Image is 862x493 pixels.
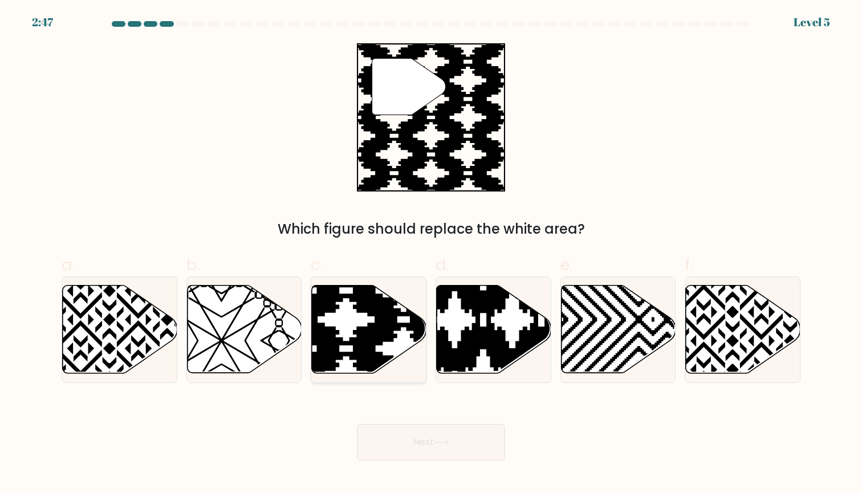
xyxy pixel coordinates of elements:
[436,254,449,276] span: d.
[560,254,573,276] span: e.
[685,254,693,276] span: f.
[311,254,323,276] span: c.
[794,14,830,31] div: Level 5
[62,254,75,276] span: a.
[186,254,200,276] span: b.
[372,58,446,115] g: "
[32,14,53,31] div: 2:47
[68,219,794,239] div: Which figure should replace the white area?
[357,424,505,461] button: Next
